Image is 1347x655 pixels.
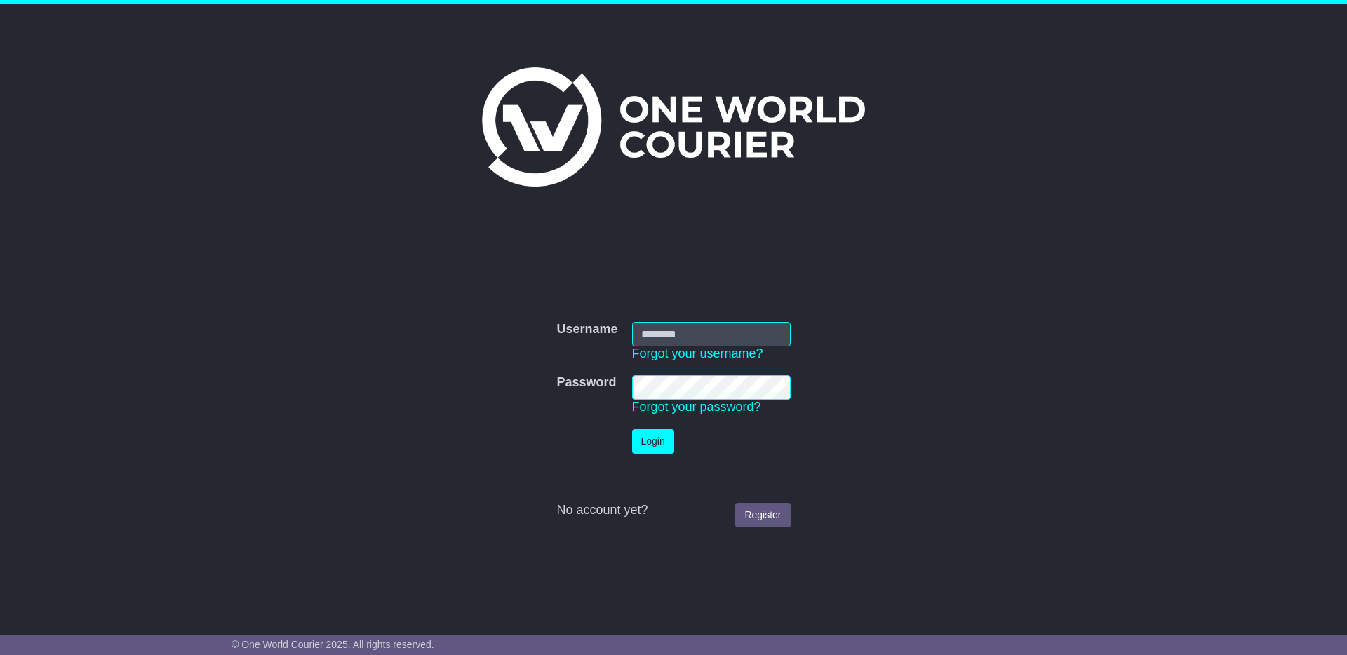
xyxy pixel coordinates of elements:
span: © One World Courier 2025. All rights reserved. [232,639,434,650]
label: Password [556,375,616,391]
a: Forgot your password? [632,400,761,414]
a: Forgot your username? [632,346,763,360]
img: One World [482,67,865,187]
button: Login [632,429,674,454]
div: No account yet? [556,503,790,518]
a: Register [735,503,790,527]
label: Username [556,322,617,337]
